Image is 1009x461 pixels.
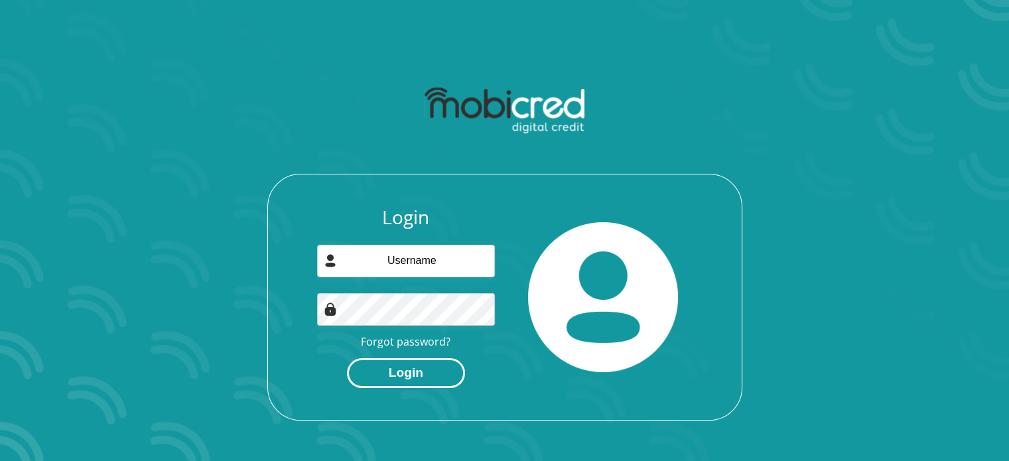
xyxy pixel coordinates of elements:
[425,88,584,134] img: mobicred logo
[347,358,465,388] button: Login
[317,206,495,229] h3: Login
[324,254,337,267] img: user-icon image
[317,245,495,277] input: Username
[361,334,450,349] a: Forgot password?
[324,302,337,316] img: Image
